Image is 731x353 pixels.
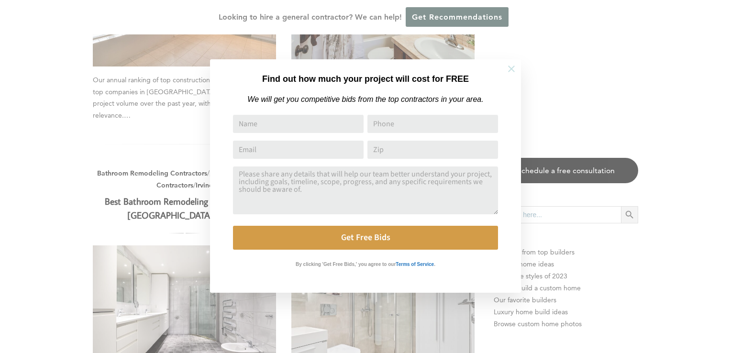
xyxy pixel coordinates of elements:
[262,74,469,84] strong: Find out how much your project will cost for FREE
[396,259,434,267] a: Terms of Service
[233,166,498,214] textarea: Comment or Message
[247,95,483,103] em: We will get you competitive bids from the top contractors in your area.
[495,52,528,86] button: Close
[367,115,498,133] input: Phone
[233,141,364,159] input: Email Address
[233,226,498,250] button: Get Free Bids
[296,262,396,267] strong: By clicking 'Get Free Bids,' you agree to our
[396,262,434,267] strong: Terms of Service
[367,141,498,159] input: Zip
[434,262,435,267] strong: .
[233,115,364,133] input: Name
